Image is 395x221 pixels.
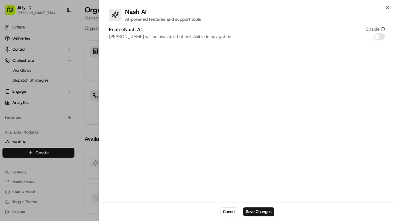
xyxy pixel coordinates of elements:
input: Got a question? Start typing here... [16,40,111,46]
img: Nash [6,6,19,19]
div: We're available if you need us! [21,65,78,70]
label: Enable [366,26,380,32]
button: Cancel [220,207,238,216]
div: 📗 [6,90,11,95]
span: Knowledge Base [12,90,47,96]
div: 💻 [52,90,57,95]
a: Powered byPylon [44,104,75,109]
p: [PERSON_NAME] will be available but not visible in navigation [109,33,349,40]
button: Save Changes [243,207,274,216]
span: Pylon [61,105,75,109]
img: 1736555255976-a54dd68f-1ca7-489b-9aae-adbdc363a1c4 [6,59,17,70]
a: 📗Knowledge Base [4,87,50,98]
span: API Documentation [58,90,99,96]
div: Start new chat [21,59,101,65]
button: Start new chat [105,61,112,68]
h2: Nash AI [125,7,201,16]
p: Welcome 👋 [6,25,112,35]
a: 💻API Documentation [50,87,102,98]
p: AI-powered features and support tools [125,16,201,22]
label: Enable Nash AI [109,26,142,33]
